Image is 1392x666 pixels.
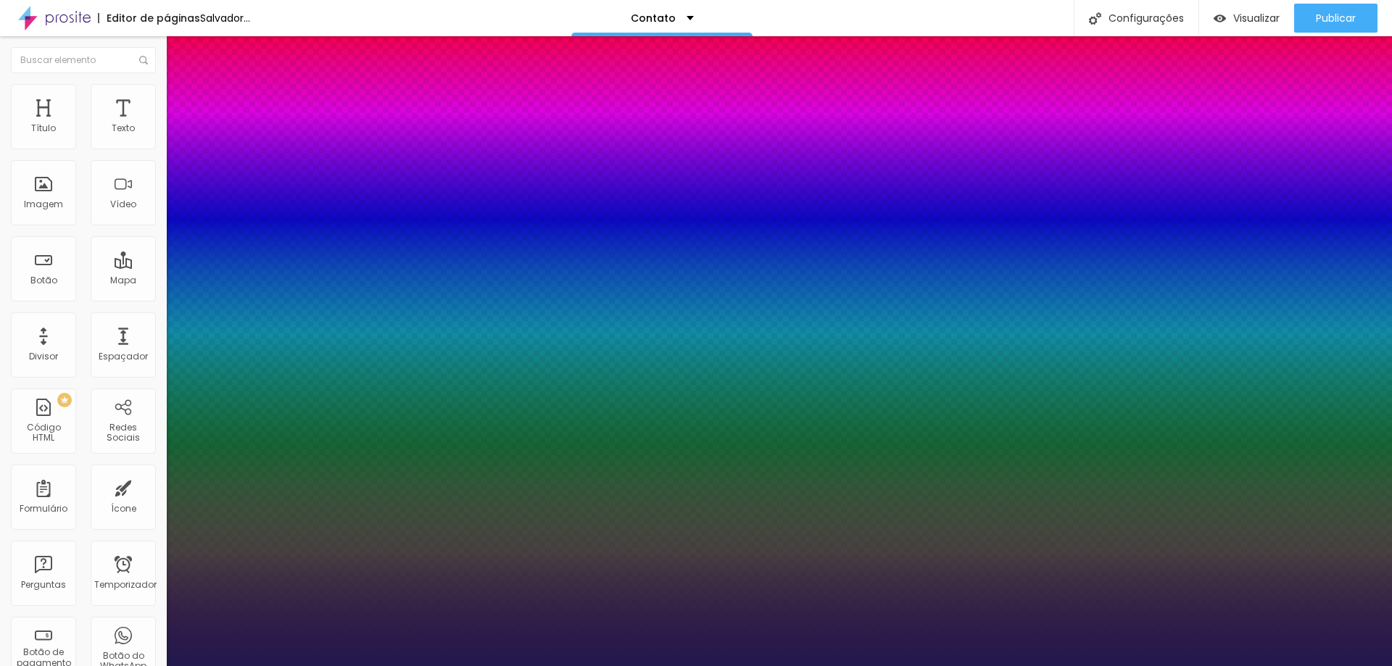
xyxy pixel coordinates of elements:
[1233,11,1280,25] font: Visualizar
[112,122,135,134] font: Texto
[11,47,156,73] input: Buscar elemento
[1294,4,1377,33] button: Publicar
[1316,11,1356,25] font: Publicar
[1089,12,1101,25] img: Ícone
[1199,4,1294,33] button: Visualizar
[27,421,61,444] font: Código HTML
[200,11,250,25] font: Salvador...
[1214,12,1226,25] img: view-1.svg
[30,274,57,286] font: Botão
[29,350,58,362] font: Divisor
[21,578,66,591] font: Perguntas
[107,421,140,444] font: Redes Sociais
[94,578,157,591] font: Temporizador
[110,274,136,286] font: Mapa
[20,502,67,515] font: Formulário
[1109,11,1184,25] font: Configurações
[107,11,200,25] font: Editor de páginas
[31,122,56,134] font: Título
[111,502,136,515] font: Ícone
[99,350,148,362] font: Espaçador
[631,11,676,25] font: Contato
[110,198,136,210] font: Vídeo
[24,198,63,210] font: Imagem
[139,56,148,64] img: Ícone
